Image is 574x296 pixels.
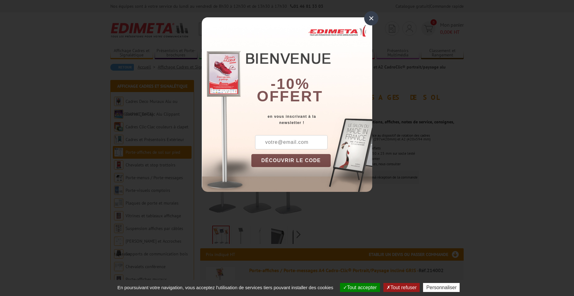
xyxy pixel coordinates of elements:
b: -10% [271,76,310,92]
button: Tout accepter [340,283,380,292]
span: En poursuivant votre navigation, vous acceptez l'utilisation de services tiers pouvant installer ... [114,285,337,290]
button: Personnaliser (fenêtre modale) [423,283,460,292]
input: votre@email.com [255,135,328,149]
div: × [364,11,378,25]
button: Tout refuser [383,283,420,292]
div: en vous inscrivant à la newsletter ! [251,113,372,126]
button: DÉCOUVRIR LE CODE [251,154,331,167]
font: offert [257,88,323,104]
